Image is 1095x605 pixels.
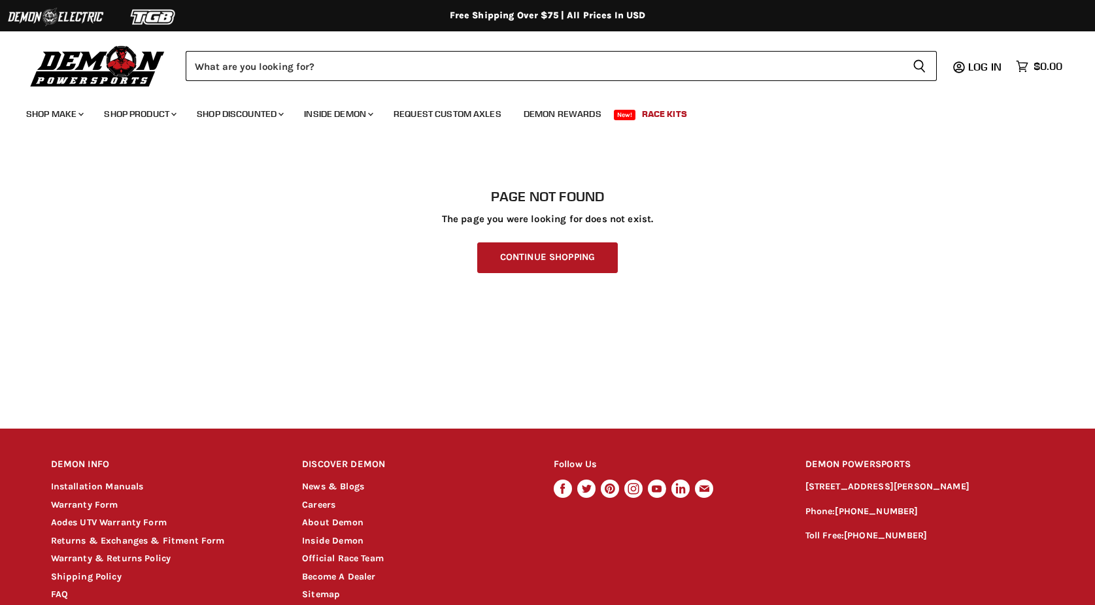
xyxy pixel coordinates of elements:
a: [PHONE_NUMBER] [844,530,927,541]
a: Log in [962,61,1009,73]
a: Official Race Team [302,553,384,564]
a: Demon Rewards [514,101,611,127]
h2: Follow Us [554,450,781,480]
a: Inside Demon [294,101,381,127]
a: Shop Make [16,101,92,127]
h1: Page not found [51,189,1045,204]
h2: DEMON POWERSPORTS [805,450,1045,480]
h2: DEMON INFO [51,450,278,480]
div: Free Shipping Over $75 | All Prices In USD [25,10,1071,22]
a: Shop Product [94,101,184,127]
a: Shop Discounted [187,101,292,127]
img: Demon Powersports [26,42,169,89]
span: Log in [968,60,1002,73]
a: Shipping Policy [51,571,122,582]
a: Warranty Form [51,499,118,510]
ul: Main menu [16,95,1059,127]
p: The page you were looking for does not exist. [51,214,1045,225]
p: [STREET_ADDRESS][PERSON_NAME] [805,480,1045,495]
a: Warranty & Returns Policy [51,553,171,564]
a: Installation Manuals [51,481,144,492]
a: About Demon [302,517,363,528]
a: News & Blogs [302,481,364,492]
span: $0.00 [1034,60,1062,73]
p: Toll Free: [805,529,1045,544]
a: [PHONE_NUMBER] [835,506,918,517]
a: Returns & Exchanges & Fitment Form [51,535,225,546]
a: Careers [302,499,335,510]
input: Search [186,51,902,81]
img: TGB Logo 2 [105,5,203,29]
a: Become A Dealer [302,571,375,582]
h2: DISCOVER DEMON [302,450,529,480]
a: Inside Demon [302,535,363,546]
a: $0.00 [1009,57,1069,76]
img: Demon Electric Logo 2 [7,5,105,29]
p: Phone: [805,504,1045,519]
a: FAQ [51,589,68,600]
a: Aodes UTV Warranty Form [51,517,167,528]
a: Request Custom Axles [384,101,511,127]
button: Search [902,51,937,81]
a: Race Kits [632,101,697,127]
form: Product [186,51,937,81]
a: Sitemap [302,589,340,600]
a: Continue Shopping [477,242,618,273]
span: New! [614,110,636,120]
